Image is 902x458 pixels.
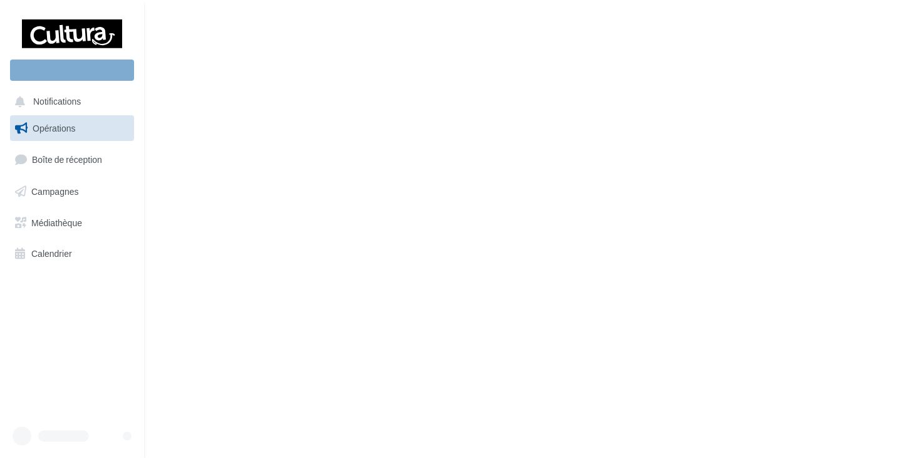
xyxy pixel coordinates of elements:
[8,146,137,173] a: Boîte de réception
[31,217,82,227] span: Médiathèque
[32,154,102,165] span: Boîte de réception
[8,210,137,236] a: Médiathèque
[31,186,79,197] span: Campagnes
[33,96,81,107] span: Notifications
[10,60,134,81] div: Nouvelle campagne
[31,248,72,259] span: Calendrier
[8,179,137,205] a: Campagnes
[33,123,75,133] span: Opérations
[8,115,137,142] a: Opérations
[8,241,137,267] a: Calendrier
